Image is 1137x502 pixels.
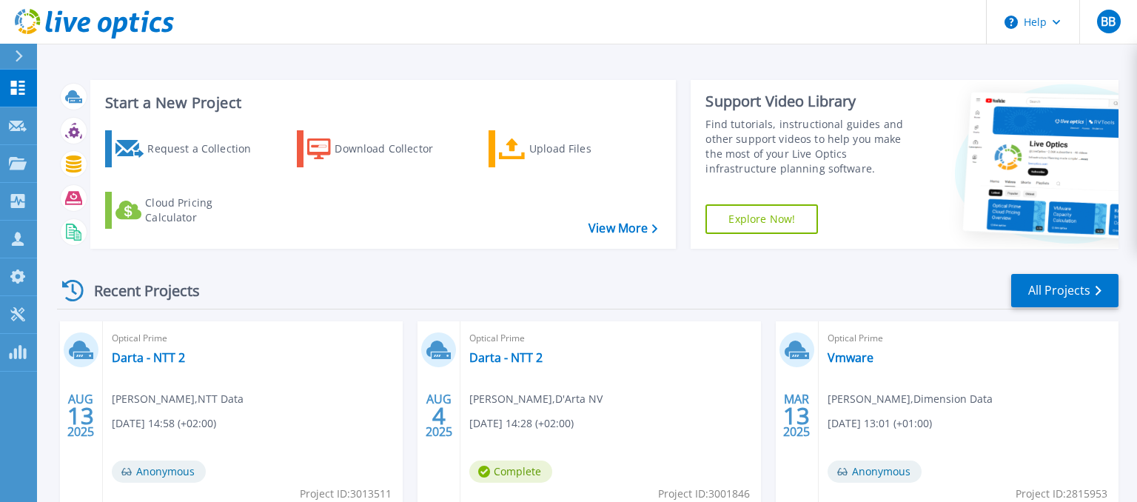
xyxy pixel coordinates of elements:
span: [DATE] 13:01 (+01:00) [828,415,932,432]
span: [DATE] 14:58 (+02:00) [112,415,216,432]
div: Cloud Pricing Calculator [145,195,264,225]
span: [PERSON_NAME] , NTT Data [112,391,244,407]
a: Darta - NTT 2 [469,350,543,365]
a: Upload Files [489,130,654,167]
span: Project ID: 3001846 [658,486,750,502]
div: AUG 2025 [425,389,453,443]
span: [PERSON_NAME] , Dimension Data [828,391,993,407]
span: BB [1101,16,1116,27]
span: 4 [432,409,446,422]
a: All Projects [1011,274,1118,307]
div: Recent Projects [57,272,220,309]
div: Upload Files [529,134,648,164]
a: Explore Now! [705,204,818,234]
span: Optical Prime [112,330,394,347]
a: Cloud Pricing Calculator [105,192,270,229]
span: Anonymous [112,461,206,483]
a: Download Collector [297,130,462,167]
div: Support Video Library [705,92,920,111]
div: AUG 2025 [67,389,95,443]
span: [DATE] 14:28 (+02:00) [469,415,574,432]
span: 13 [67,409,94,422]
a: View More [588,221,657,235]
a: Darta - NTT 2 [112,350,185,365]
span: Complete [469,461,552,483]
div: MAR 2025 [782,389,811,443]
span: Project ID: 2815953 [1016,486,1107,502]
span: Optical Prime [469,330,751,347]
div: Download Collector [335,134,453,164]
span: Optical Prime [828,330,1110,347]
span: [PERSON_NAME] , D'Arta NV [469,391,603,407]
span: 13 [783,409,810,422]
h3: Start a New Project [105,95,657,111]
span: Project ID: 3013511 [300,486,392,502]
a: Request a Collection [105,130,270,167]
a: Vmware [828,350,873,365]
div: Request a Collection [147,134,266,164]
div: Find tutorials, instructional guides and other support videos to help you make the most of your L... [705,117,920,176]
span: Anonymous [828,461,922,483]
